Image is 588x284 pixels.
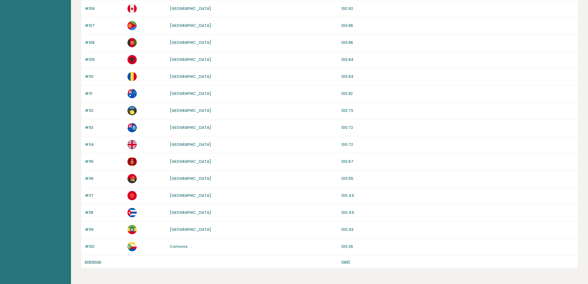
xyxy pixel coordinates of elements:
p: 100.72 [341,142,574,147]
img: ky.svg [127,123,137,132]
p: #109 [85,57,124,62]
a: [GEOGRAPHIC_DATA] [170,108,211,113]
img: gp.svg [127,106,137,115]
p: #114 [85,142,124,147]
a: [GEOGRAPHIC_DATA] [170,142,211,147]
a: [GEOGRAPHIC_DATA] [170,193,211,198]
img: er.svg [127,21,137,30]
p: #117 [85,193,124,198]
p: #107 [85,23,124,28]
img: me.svg [127,157,137,166]
a: Comoros [170,244,188,249]
a: [GEOGRAPHIC_DATA] [170,74,211,79]
p: #113 [85,125,124,130]
img: al.svg [127,55,137,64]
p: 100.86 [341,40,574,45]
p: 100.84 [341,74,574,79]
img: af.svg [127,38,137,47]
p: 100.73 [341,108,574,113]
p: #116 [85,176,124,181]
p: 100.82 [341,91,574,96]
p: 100.92 [341,6,574,11]
img: ao.svg [127,174,137,183]
p: 100.55 [341,176,574,181]
p: #110 [85,74,124,79]
a: [GEOGRAPHIC_DATA] [170,6,211,11]
a: [GEOGRAPHIC_DATA] [170,176,211,181]
img: kg.svg [127,191,137,200]
img: cu.svg [127,208,137,217]
img: gb.svg [127,140,137,149]
p: 100.72 [341,125,574,130]
p: #108 [85,40,124,45]
img: ca.svg [127,4,137,13]
a: previous [85,259,101,264]
p: 100.44 [341,193,574,198]
p: #115 [85,159,124,164]
p: #120 [85,244,124,249]
img: ro.svg [127,72,137,81]
p: 100.36 [341,244,574,249]
p: #112 [85,108,124,113]
a: [GEOGRAPHIC_DATA] [170,40,211,45]
p: #119 [85,227,124,232]
p: 100.84 [341,57,574,62]
p: 100.57 [341,159,574,164]
p: 100.43 [341,227,574,232]
img: au.svg [127,89,137,98]
p: 100.44 [341,210,574,215]
p: 100.86 [341,23,574,28]
p: #111 [85,91,124,96]
p: #118 [85,210,124,215]
a: [GEOGRAPHIC_DATA] [170,210,211,215]
a: [GEOGRAPHIC_DATA] [170,125,211,130]
a: [GEOGRAPHIC_DATA] [170,91,211,96]
img: km.svg [127,242,137,251]
a: [GEOGRAPHIC_DATA] [170,23,211,28]
a: next [341,259,350,264]
img: et.svg [127,225,137,234]
a: [GEOGRAPHIC_DATA] [170,159,211,164]
a: [GEOGRAPHIC_DATA] [170,227,211,232]
a: [GEOGRAPHIC_DATA] [170,57,211,62]
p: #106 [85,6,124,11]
